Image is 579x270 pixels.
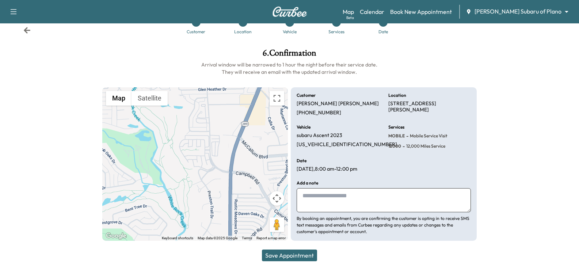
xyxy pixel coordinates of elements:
[132,91,168,106] button: Show satellite imagery
[346,15,354,20] div: Beta
[408,133,447,139] span: Mobile Service Visit
[388,100,471,113] p: [STREET_ADDRESS][PERSON_NAME]
[297,141,397,148] p: [US_VEHICLE_IDENTIFICATION_NUMBER]
[378,30,388,34] div: Date
[388,133,405,139] span: MOBILE
[283,30,297,34] div: Vehicle
[234,30,252,34] div: Location
[256,236,286,240] a: Report a map error
[187,30,205,34] div: Customer
[106,91,132,106] button: Show street map
[198,236,237,240] span: Map data ©2025 Google
[388,143,401,149] span: 12000
[272,7,307,17] img: Curbee Logo
[475,7,561,16] span: [PERSON_NAME] Subaru of Plano
[360,7,384,16] a: Calendar
[102,49,477,61] h1: 6 . Confirmation
[104,231,128,241] a: Open this area in Google Maps (opens a new window)
[297,93,316,98] h6: Customer
[297,100,379,107] p: [PERSON_NAME] [PERSON_NAME]
[390,7,452,16] a: Book New Appointment
[343,7,354,16] a: MapBeta
[297,125,311,129] h6: Vehicle
[270,91,284,106] button: Toggle fullscreen view
[297,181,318,185] h6: Add a note
[270,217,284,232] button: Drag Pegman onto the map to open Street View
[23,27,31,34] div: Back
[401,142,405,150] span: -
[388,93,406,98] h6: Location
[297,166,357,172] p: [DATE] , 8:00 am - 12:00 pm
[405,132,408,140] span: -
[405,143,445,149] span: 12,000 miles Service
[297,159,306,163] h6: Date
[242,236,252,240] a: Terms (opens in new tab)
[270,191,284,206] button: Map camera controls
[262,250,317,261] button: Save Appointment
[297,110,341,116] p: [PHONE_NUMBER]
[328,30,344,34] div: Services
[102,61,477,76] h6: Arrival window will be narrowed to 1 hour the night before their service date. They will receive ...
[162,236,193,241] button: Keyboard shortcuts
[388,125,404,129] h6: Services
[297,215,471,235] p: By booking an appointment, you are confirming the customer is opting in to receive SMS text messa...
[297,132,342,139] p: subaru Ascent 2023
[104,231,128,241] img: Google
